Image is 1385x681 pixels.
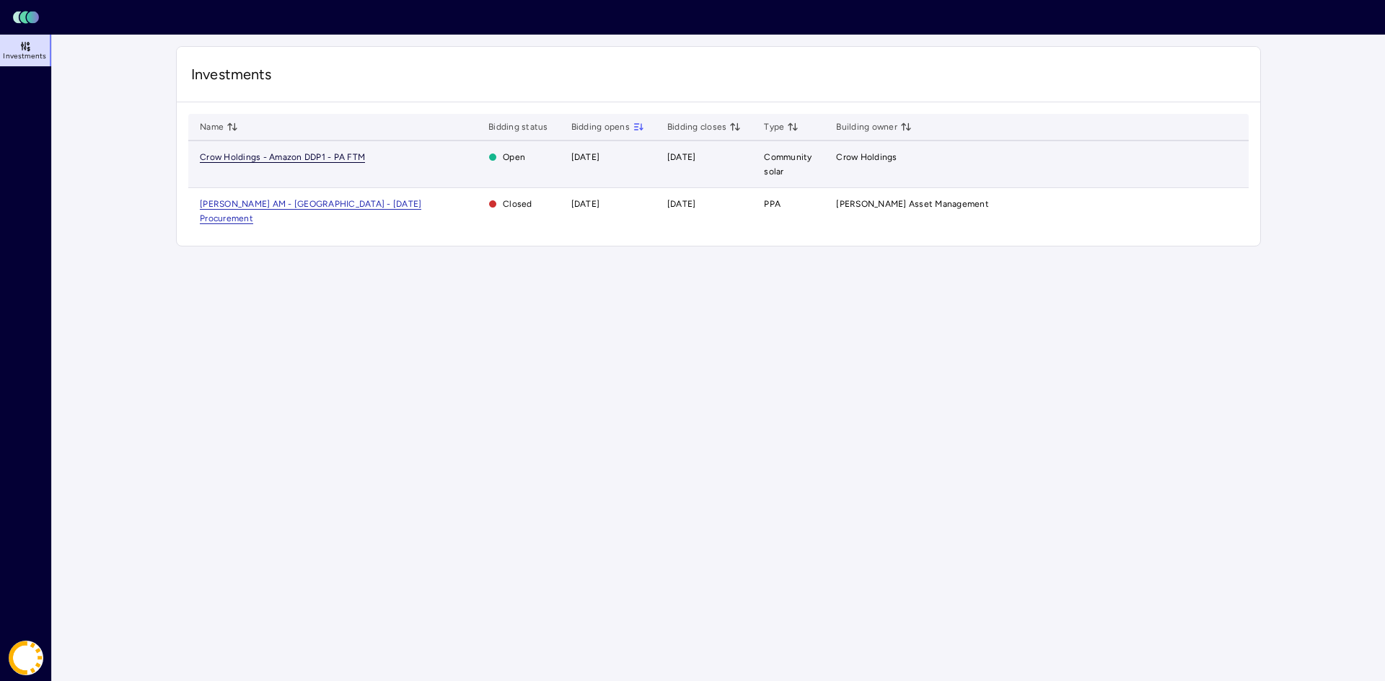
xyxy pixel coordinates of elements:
time: [DATE] [571,199,600,209]
span: Bidding closes [667,120,742,134]
button: toggle sorting [900,121,912,133]
time: [DATE] [667,199,696,209]
span: Investments [191,64,1246,84]
span: Crow Holdings - Amazon DDP1 - PA FTM [200,152,365,163]
span: Name [200,120,238,134]
span: Investments [3,52,46,61]
span: Bidding opens [571,120,644,134]
a: [PERSON_NAME] AM - [GEOGRAPHIC_DATA] - [DATE] Procurement [200,199,421,223]
button: toggle sorting [729,121,741,133]
td: [PERSON_NAME] Asset Management [825,188,1249,234]
button: toggle sorting [227,121,238,133]
time: [DATE] [667,152,696,162]
span: Building owner [836,120,912,134]
a: Crow Holdings - Amazon DDP1 - PA FTM [200,152,365,162]
span: Closed [488,197,548,211]
time: [DATE] [571,152,600,162]
span: Bidding status [488,120,548,134]
span: Open [488,150,548,164]
td: Community solar [752,141,825,188]
button: toggle sorting [633,121,644,133]
td: PPA [752,188,825,234]
span: Type [764,120,799,134]
img: Coast Energy [9,641,43,675]
td: Crow Holdings [825,141,1249,188]
button: toggle sorting [787,121,799,133]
